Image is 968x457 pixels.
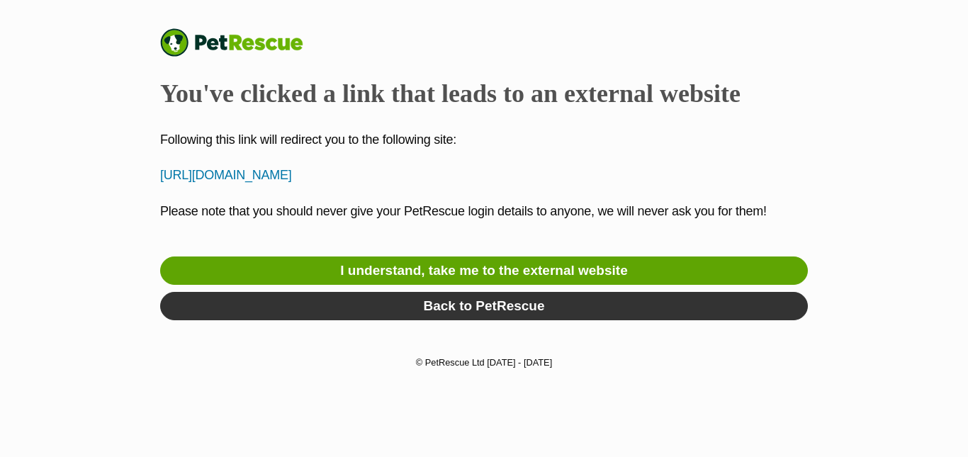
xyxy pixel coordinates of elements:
[160,78,808,109] h2: You've clicked a link that leads to an external website
[160,202,808,240] p: Please note that you should never give your PetRescue login details to anyone, we will never ask ...
[160,28,317,57] a: PetRescue
[160,166,808,185] p: [URL][DOMAIN_NAME]
[160,292,808,320] a: Back to PetRescue
[160,256,808,285] a: I understand, take me to the external website
[416,357,552,368] small: © PetRescue Ltd [DATE] - [DATE]
[160,130,808,149] p: Following this link will redirect you to the following site:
